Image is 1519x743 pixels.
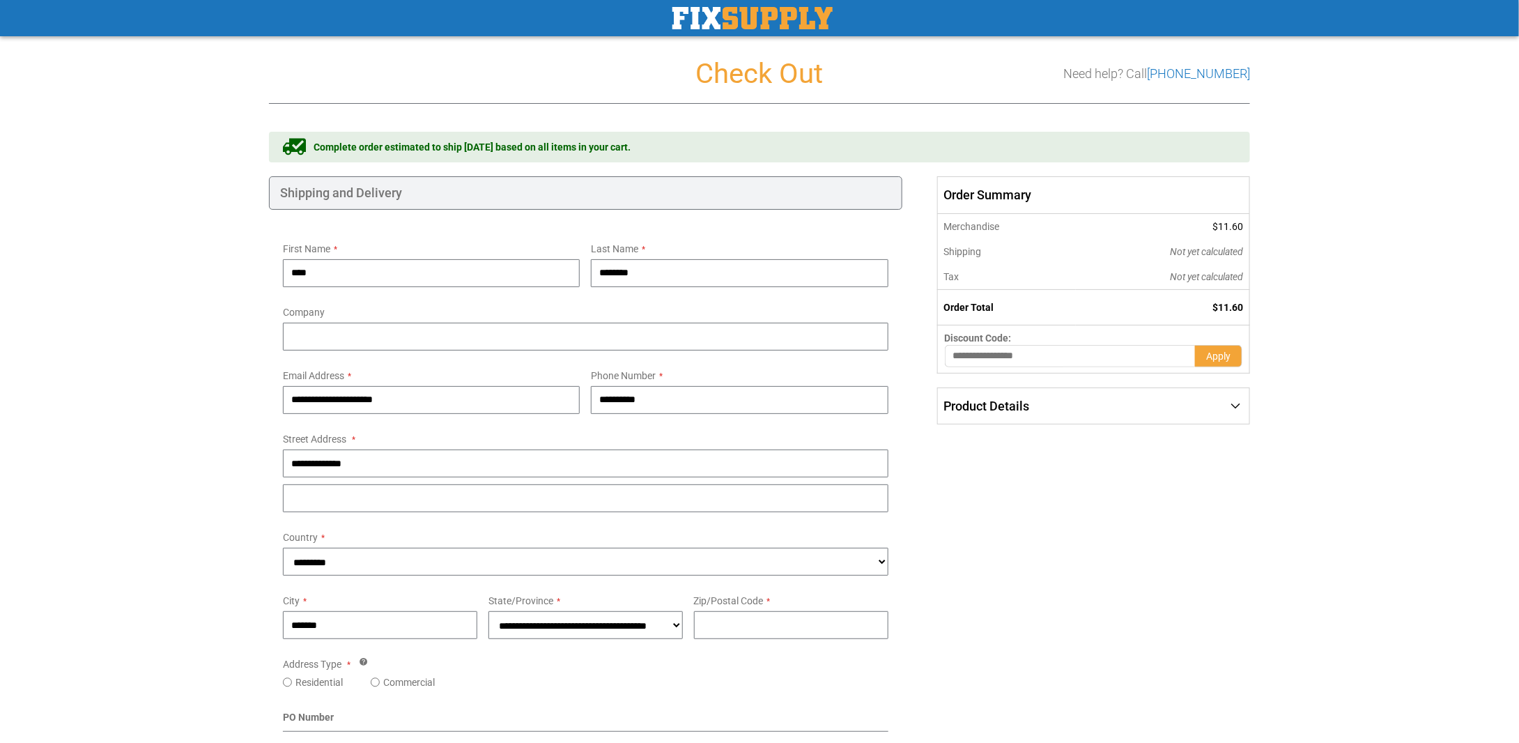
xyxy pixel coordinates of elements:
img: Fix Industrial Supply [672,7,833,29]
span: Email Address [283,370,344,381]
span: Company [283,307,325,318]
div: Shipping and Delivery [269,176,902,210]
span: $11.60 [1212,302,1243,313]
label: Commercial [383,675,435,689]
strong: Order Total [944,302,994,313]
span: Phone Number [591,370,656,381]
span: First Name [283,243,330,254]
h3: Need help? Call [1063,67,1250,81]
span: Zip/Postal Code [694,595,764,606]
a: [PHONE_NUMBER] [1147,66,1250,81]
span: State/Province [488,595,553,606]
button: Apply [1195,345,1242,367]
span: Country [283,532,318,543]
span: Apply [1206,351,1231,362]
span: Not yet calculated [1170,246,1243,257]
span: City [283,595,300,606]
th: Merchandise [937,214,1076,239]
a: store logo [672,7,833,29]
span: $11.60 [1212,221,1243,232]
th: Tax [937,264,1076,290]
span: Product Details [944,399,1030,413]
span: Not yet calculated [1170,271,1243,282]
span: Last Name [591,243,638,254]
span: Discount Code: [945,332,1012,344]
span: Shipping [944,246,982,257]
label: Residential [295,675,343,689]
span: Street Address [283,434,346,445]
h1: Check Out [269,59,1250,89]
span: Order Summary [937,176,1250,214]
div: PO Number [283,710,888,732]
span: Complete order estimated to ship [DATE] based on all items in your cart. [314,140,631,154]
span: Address Type [283,659,341,670]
